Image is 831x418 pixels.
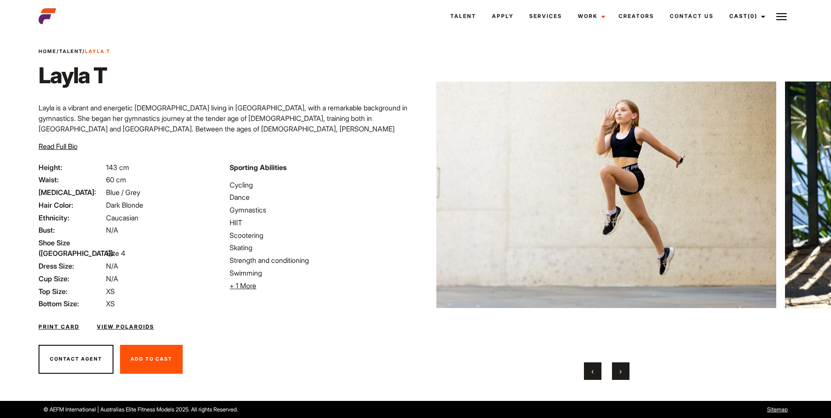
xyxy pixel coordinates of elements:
a: Services [521,4,570,28]
strong: Sporting Abilities [230,163,286,172]
span: Height: [39,162,104,173]
span: Cup Size: [39,273,104,284]
span: N/A [106,226,118,234]
button: Add To Cast [120,345,183,374]
a: Cast(0) [721,4,771,28]
span: (0) [748,13,757,19]
p: Layla is a vibrant and energetic [DEMOGRAPHIC_DATA] living in [GEOGRAPHIC_DATA], with a remarkabl... [39,103,410,166]
li: Swimming [230,268,410,278]
span: Top Size: [39,286,104,297]
a: Home [39,48,57,54]
a: Sitemap [767,406,788,413]
button: Contact Agent [39,345,113,374]
img: cropped-aefm-brand-fav-22-square.png [39,7,56,25]
span: Caucasian [106,213,138,222]
span: Shoe Size ([GEOGRAPHIC_DATA]): [39,237,104,259]
span: XS [106,287,115,296]
a: Creators [611,4,662,28]
span: Dark Blonde [106,201,143,209]
li: Gymnastics [230,205,410,215]
li: Scootering [230,230,410,241]
span: 60 cm [106,175,126,184]
span: [MEDICAL_DATA]: [39,187,104,198]
img: Burger icon [776,11,787,22]
span: Waist: [39,174,104,185]
h1: Layla T [39,62,110,89]
span: Add To Cast [131,356,172,362]
li: Skating [230,242,410,253]
img: 0B5A8702 [436,38,776,352]
span: / / [39,48,110,55]
span: Next [619,367,622,375]
span: + 1 More [230,281,256,290]
li: Dance [230,192,410,202]
span: Previous [591,367,594,375]
span: N/A [106,262,118,270]
span: Dress Size: [39,261,104,271]
strong: Layla T [85,48,110,54]
a: Talent [442,4,484,28]
span: Hair Color: [39,200,104,210]
span: Bust: [39,225,104,235]
a: Contact Us [662,4,721,28]
li: Strength and conditioning [230,255,410,266]
span: N/A [106,274,118,283]
a: Apply [484,4,521,28]
a: Work [570,4,611,28]
a: Talent [59,48,82,54]
span: XS [106,299,115,308]
li: HIIT [230,217,410,228]
span: 143 cm [106,163,129,172]
p: © AEFM International | Australias Elite Fitness Models 2025. All rights Reserved. [43,405,473,414]
span: Blue / Grey [106,188,140,197]
a: View Polaroids [97,323,154,331]
span: Read Full Bio [39,142,78,151]
span: Bottom Size: [39,298,104,309]
a: Print Card [39,323,79,331]
li: Cycling [230,180,410,190]
button: Read Full Bio [39,141,78,152]
span: Ethnicity: [39,213,104,223]
span: Size 4 [106,249,125,258]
